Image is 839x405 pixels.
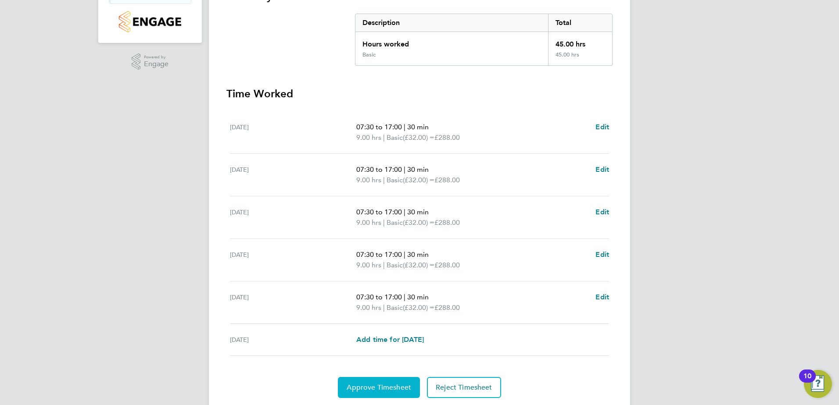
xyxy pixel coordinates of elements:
span: Reject Timesheet [436,383,492,392]
span: | [383,218,385,227]
span: | [383,261,385,269]
div: Description [355,14,548,32]
span: 9.00 hrs [356,261,381,269]
span: 9.00 hrs [356,218,381,227]
div: [DATE] [230,334,356,345]
div: [DATE] [230,122,356,143]
span: (£32.00) = [403,261,434,269]
span: Add time for [DATE] [356,335,424,344]
span: | [383,303,385,312]
button: Approve Timesheet [338,377,420,398]
div: [DATE] [230,164,356,185]
a: Powered byEngage [132,53,169,70]
span: (£32.00) = [403,218,434,227]
span: 30 min [407,123,429,131]
span: (£32.00) = [403,133,434,142]
h3: Time Worked [226,87,613,101]
span: £288.00 [434,303,460,312]
span: 30 min [407,208,429,216]
span: 30 min [407,165,429,174]
span: 9.00 hrs [356,303,381,312]
a: Go to home page [109,11,191,32]
span: £288.00 [434,133,460,142]
span: 07:30 to 17:00 [356,250,402,259]
span: | [404,165,405,174]
span: 07:30 to 17:00 [356,123,402,131]
a: Edit [595,164,609,175]
button: Reject Timesheet [427,377,501,398]
span: | [404,123,405,131]
div: [DATE] [230,207,356,228]
span: Edit [595,123,609,131]
span: | [404,250,405,259]
span: Edit [595,293,609,301]
div: Hours worked [355,32,548,51]
span: Edit [595,208,609,216]
span: £288.00 [434,176,460,184]
div: Summary [355,14,613,66]
a: Edit [595,292,609,302]
span: 07:30 to 17:00 [356,293,402,301]
span: Basic [387,302,403,313]
span: £288.00 [434,261,460,269]
span: Basic [387,132,403,143]
a: Edit [595,207,609,217]
a: Edit [595,249,609,260]
div: Total [548,14,612,32]
span: 30 min [407,250,429,259]
span: 9.00 hrs [356,176,381,184]
span: (£32.00) = [403,303,434,312]
span: Edit [595,165,609,174]
div: [DATE] [230,292,356,313]
span: £288.00 [434,218,460,227]
span: | [404,293,405,301]
span: | [383,133,385,142]
span: Engage [144,60,169,68]
div: Basic [362,51,376,58]
span: Powered by [144,53,169,61]
div: 45.00 hrs [548,32,612,51]
span: (£32.00) = [403,176,434,184]
span: Basic [387,260,403,270]
span: Edit [595,250,609,259]
span: | [404,208,405,216]
span: Basic [387,175,403,185]
div: 10 [803,376,811,387]
span: 9.00 hrs [356,133,381,142]
img: countryside-properties-logo-retina.png [119,11,181,32]
span: | [383,176,385,184]
button: Open Resource Center, 10 new notifications [804,370,832,398]
span: Basic [387,217,403,228]
div: [DATE] [230,249,356,270]
a: Add time for [DATE] [356,334,424,345]
div: 45.00 hrs [548,51,612,65]
span: Approve Timesheet [347,383,411,392]
span: 30 min [407,293,429,301]
span: 07:30 to 17:00 [356,208,402,216]
a: Edit [595,122,609,132]
span: 07:30 to 17:00 [356,165,402,174]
